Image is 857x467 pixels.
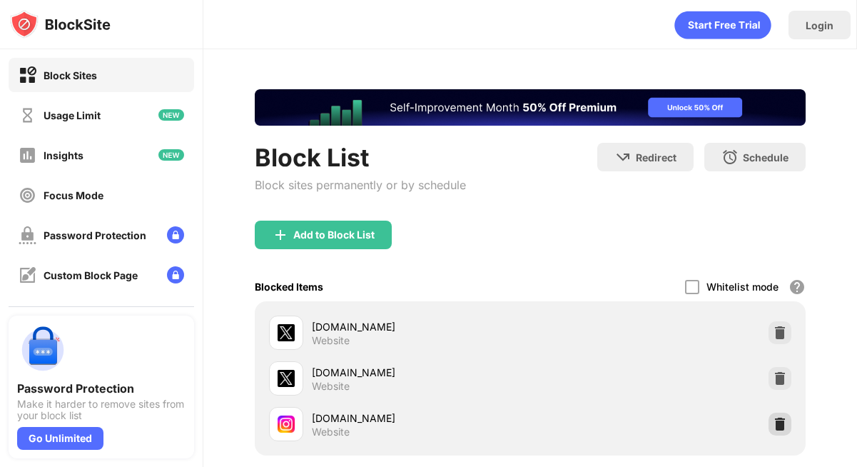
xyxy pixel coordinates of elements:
[17,381,186,396] div: Password Protection
[19,226,36,244] img: password-protection-off.svg
[255,143,466,172] div: Block List
[44,189,103,201] div: Focus Mode
[17,324,69,376] img: push-password-protection.svg
[19,66,36,84] img: block-on.svg
[19,146,36,164] img: insights-off.svg
[312,380,350,393] div: Website
[17,398,186,421] div: Make it harder to remove sites from your block list
[167,266,184,283] img: lock-menu.svg
[743,151,788,164] div: Schedule
[255,89,806,126] iframe: Banner
[312,334,350,347] div: Website
[44,69,97,81] div: Block Sites
[44,149,83,161] div: Insights
[19,266,36,284] img: customize-block-page-off.svg
[158,109,184,121] img: new-icon.svg
[10,10,111,39] img: logo-blocksite.svg
[167,226,184,243] img: lock-menu.svg
[278,324,295,341] img: favicons
[312,426,350,438] div: Website
[312,319,530,334] div: [DOMAIN_NAME]
[19,106,36,124] img: time-usage-off.svg
[278,416,295,433] img: favicons
[312,365,530,380] div: [DOMAIN_NAME]
[255,281,323,293] div: Blocked Items
[706,281,779,293] div: Whitelist mode
[674,11,771,39] div: animation
[806,19,833,31] div: Login
[44,229,146,241] div: Password Protection
[44,269,138,281] div: Custom Block Page
[255,178,466,192] div: Block sites permanently or by schedule
[17,427,103,450] div: Go Unlimited
[636,151,676,164] div: Redirect
[278,370,295,387] img: favicons
[293,229,375,241] div: Add to Block List
[312,411,530,426] div: [DOMAIN_NAME]
[44,109,101,121] div: Usage Limit
[19,186,36,204] img: focus-off.svg
[158,149,184,161] img: new-icon.svg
